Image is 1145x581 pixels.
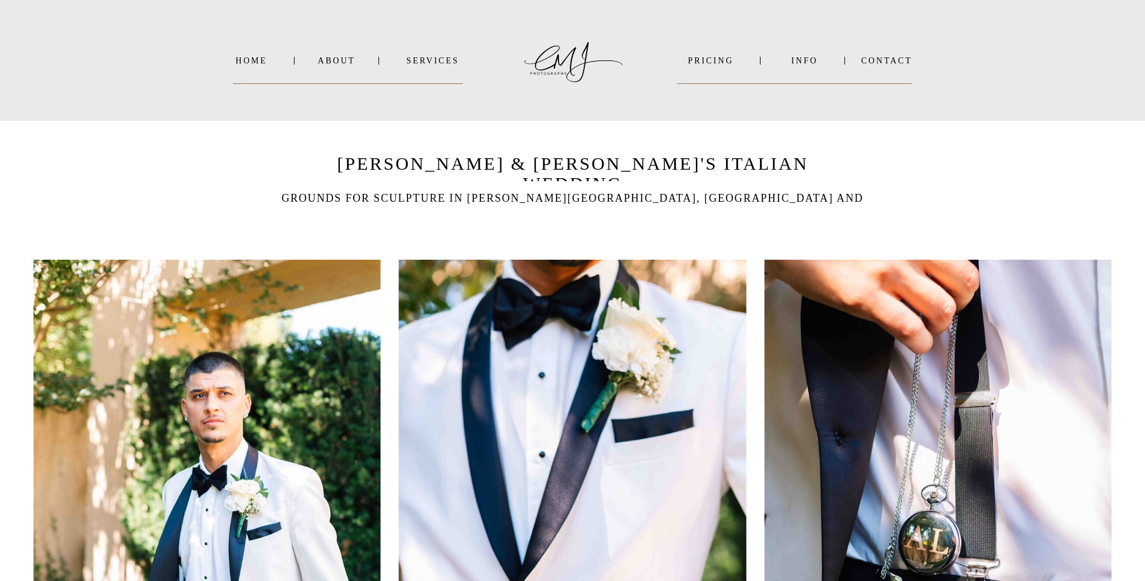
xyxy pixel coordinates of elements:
p: GROUNDS FOR SCULPTURE IN [PERSON_NAME][GEOGRAPHIC_DATA], [GEOGRAPHIC_DATA] AND [GEOGRAPHIC_DATA] ... [271,190,875,207]
a: Contact [861,56,913,65]
a: Home [234,56,270,65]
a: About [318,56,354,65]
a: PRICING [677,56,745,65]
a: INFO [776,56,834,65]
a: SERVICES [403,56,464,65]
h1: [PERSON_NAME] & [PERSON_NAME]'S ITALIAN WEDDING [336,153,811,181]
